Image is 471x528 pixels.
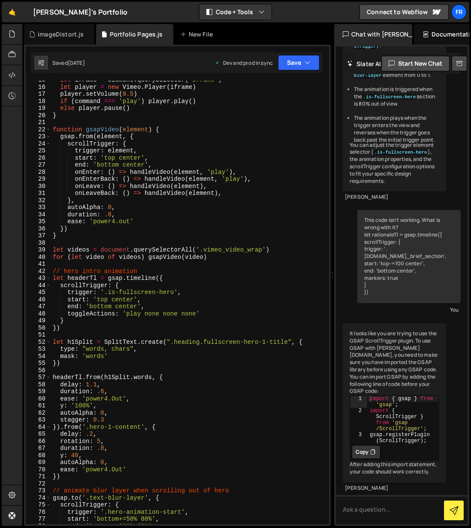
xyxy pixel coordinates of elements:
div: 62 [26,410,51,417]
div: 20 [26,112,51,119]
div: 63 [26,416,51,424]
div: 56 [26,367,51,374]
a: Fr [451,4,467,20]
div: 52 [26,339,51,346]
button: Save [278,55,320,70]
div: [DATE] [68,59,85,67]
div: 23 [26,133,51,140]
div: 38 [26,240,51,247]
div: 73 [26,487,51,495]
div: 58 [26,381,51,388]
div: This code isn't working. What is wrong with it? let rationaleTl = gsap.timeline({ scrollTrigger: ... [357,210,461,303]
div: 19 [26,105,51,112]
div: 54 [26,353,51,360]
div: [PERSON_NAME]'s Portfolio [33,7,127,17]
div: 29 [26,176,51,183]
div: 68 [26,452,51,459]
div: 44 [26,282,51,289]
div: 70 [26,466,51,473]
div: 43 [26,275,51,282]
div: 46 [26,296,51,303]
div: 24 [26,140,51,148]
div: 31 [26,190,51,197]
code: .is-fullscreen-hero [362,94,417,100]
div: 36 [26,225,51,233]
div: 75 [26,501,51,509]
div: Portfolio Pages.js [110,30,163,39]
a: Connect to Webflow [359,4,449,20]
textarea: To enrich screen reader interactions, please activate Accessibility in Grammarly extension settings [336,495,468,524]
div: 42 [26,268,51,275]
div: 66 [26,438,51,445]
div: 1 [350,396,367,408]
div: 28 [26,169,51,176]
div: Documentation [414,24,469,45]
div: 30 [26,183,51,190]
div: 18 [26,98,51,105]
div: 61 [26,402,51,410]
div: 16 [26,84,51,91]
div: 3 [350,432,367,444]
div: 59 [26,388,51,395]
div: 49 [26,317,51,325]
div: Dev and prod in sync [214,59,273,67]
h2: Slater AI [347,60,381,68]
div: 33 [26,204,51,211]
div: 34 [26,211,51,218]
div: 71 [26,473,51,480]
div: 74 [26,495,51,502]
div: 60 [26,395,51,403]
div: 41 [26,261,51,268]
div: 50 [26,325,51,332]
div: 35 [26,218,51,225]
div: 72 [26,480,51,488]
div: 48 [26,310,51,318]
div: 65 [26,431,51,438]
div: Saved [52,59,85,67]
div: 32 [26,197,51,204]
div: 47 [26,303,51,310]
li: The animation is triggered when the section is 80% out of view. [354,86,439,107]
div: 64 [26,424,51,431]
div: 21 [26,119,51,126]
div: It looks like you are trying to use the GSAP ScrollTrigger plugin. To use GSAP with [PERSON_NAME]... [343,323,446,482]
button: Start new chat [381,56,450,71]
div: Chat with [PERSON_NAME] [334,24,412,45]
div: 76 [26,509,51,516]
li: The animation plays when the trigger enters the view and reverses when the trigger goes back past... [354,115,439,143]
div: 67 [26,445,51,452]
code: .text-blur-layer [354,65,436,79]
div: 51 [26,331,51,339]
div: [PERSON_NAME] [345,485,444,492]
div: 25 [26,147,51,155]
button: Code + Tools [199,4,272,20]
div: 77 [26,516,51,523]
div: 27 [26,161,51,169]
div: 39 [26,246,51,254]
div: [PERSON_NAME] [345,194,444,201]
div: 26 [26,155,51,162]
div: 57 [26,374,51,381]
div: 22 [26,126,51,134]
div: You [359,305,459,314]
div: 45 [26,289,51,296]
div: 55 [26,360,51,367]
div: 69 [26,459,51,466]
div: 37 [26,232,51,240]
button: Copy [352,445,380,459]
div: 40 [26,254,51,261]
div: New File [180,30,216,39]
div: 17 [26,91,51,98]
a: 🤙 [2,2,23,22]
div: 2 [350,408,367,432]
code: .is-fullscreen-hero [374,149,428,155]
div: imageDistort.js [38,30,84,39]
div: 53 [26,346,51,353]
